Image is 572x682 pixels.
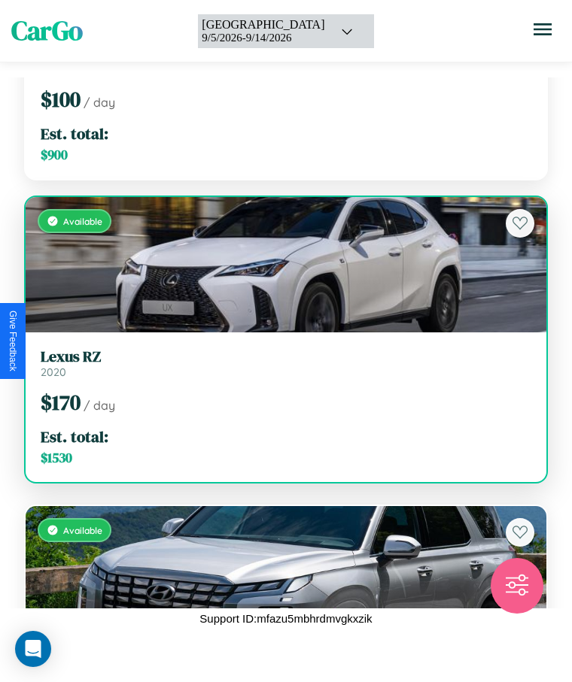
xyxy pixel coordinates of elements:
span: / day [84,398,115,413]
p: Support ID: mfazu5mbhrdmvgkxzik [199,608,372,629]
span: $ 100 [41,85,81,114]
span: $ 1530 [41,449,72,467]
span: 2020 [41,365,66,379]
div: Open Intercom Messenger [15,631,51,667]
div: Give Feedback [8,311,18,371]
span: Est. total: [41,426,108,447]
span: $ 900 [41,146,68,164]
h3: Lexus RZ [41,347,531,365]
a: Lexus RZ2020 [41,347,531,379]
span: Available [63,216,102,227]
div: 9 / 5 / 2026 - 9 / 14 / 2026 [202,32,324,44]
span: Available [63,525,102,536]
div: [GEOGRAPHIC_DATA] [202,18,324,32]
span: / day [84,95,115,110]
span: CarGo [11,13,83,49]
span: $ 170 [41,388,81,417]
span: Est. total: [41,123,108,144]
